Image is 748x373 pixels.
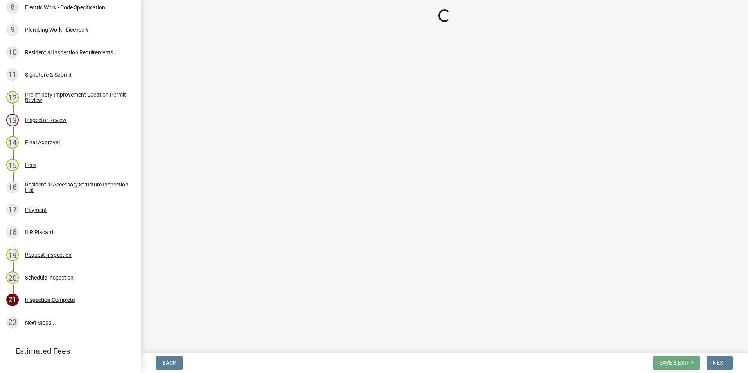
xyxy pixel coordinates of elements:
[25,5,105,10] div: Electric Work - Code Specification
[707,356,733,370] button: Next
[25,72,72,77] div: Signature & Submit
[25,50,113,55] div: Residential Inspection Requirements
[25,140,60,145] div: Final Approval
[6,114,19,126] div: 13
[659,360,689,366] span: Save & Exit
[6,316,19,329] div: 22
[25,230,53,235] div: ILP Placard
[25,252,72,258] div: Request Inspection
[156,356,183,370] button: Back
[25,275,74,280] div: Schedule Inspection
[25,92,128,103] div: Preliminary Improvement Location Permit Review
[713,360,726,366] span: Next
[6,249,19,261] div: 19
[6,91,19,104] div: 12
[6,136,19,149] div: 14
[6,68,19,81] div: 11
[6,46,19,59] div: 10
[25,182,128,193] div: Residential Accessory Structure Inspection List
[162,360,176,366] span: Back
[25,162,36,168] div: Fees
[6,271,19,284] div: 20
[6,159,19,171] div: 15
[25,117,67,123] div: Inspector Review
[6,294,19,306] div: 21
[6,343,128,359] a: Estimated Fees
[653,356,700,370] button: Save & Exit
[25,207,47,213] div: Payment
[6,181,19,194] div: 16
[6,204,19,216] div: 17
[6,23,19,36] div: 9
[6,1,19,14] div: 8
[6,226,19,239] div: 18
[25,297,75,303] div: Inspection Complete
[25,27,89,32] div: Plumbing Work - License #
